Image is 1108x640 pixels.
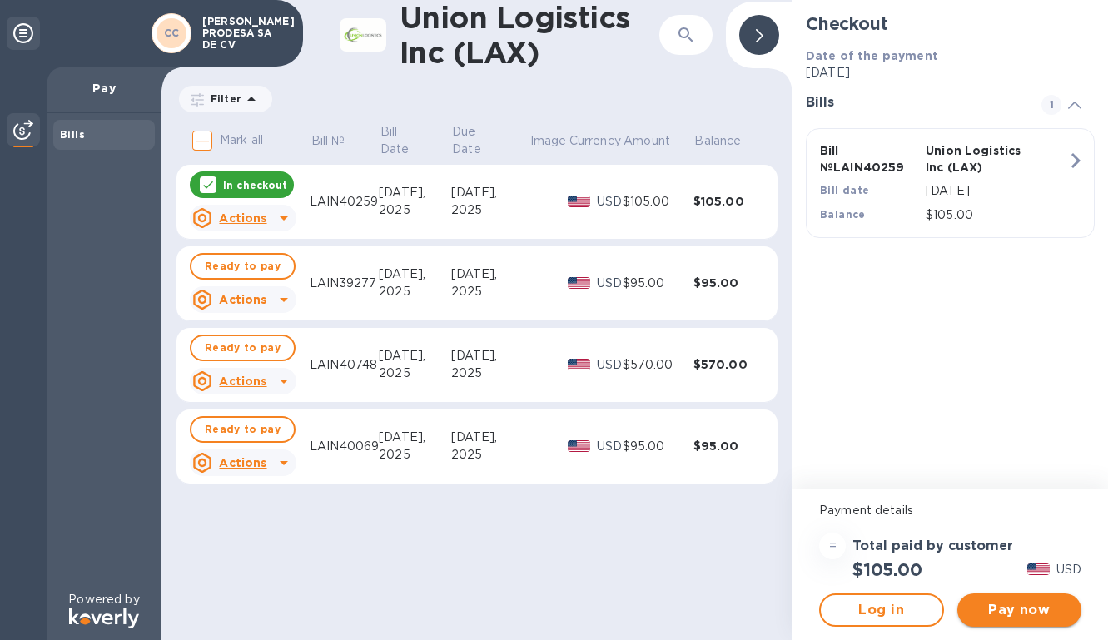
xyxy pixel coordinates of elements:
[819,502,1081,519] p: Payment details
[568,277,590,289] img: USD
[379,446,450,464] div: 2025
[451,365,529,382] div: 2025
[190,253,296,280] button: Ready to pay
[530,132,567,150] p: Image
[568,440,590,452] img: USD
[623,193,693,211] div: $105.00
[311,132,367,150] span: Bill №
[624,132,692,150] span: Amount
[60,128,85,141] b: Bills
[379,184,450,201] div: [DATE],
[205,419,281,439] span: Ready to pay
[597,275,623,292] p: USD
[597,356,623,374] p: USD
[379,201,450,219] div: 2025
[693,275,764,291] div: $95.00
[451,446,529,464] div: 2025
[310,356,379,374] div: LAIN40748
[379,365,450,382] div: 2025
[452,123,505,158] p: Due Date
[693,438,764,454] div: $95.00
[219,293,266,306] u: Actions
[380,123,450,158] span: Bill Date
[69,608,139,628] img: Logo
[311,132,345,150] p: Bill №
[624,132,670,150] p: Amount
[693,356,764,373] div: $570.00
[310,275,379,292] div: LAIN39277
[219,456,266,469] u: Actions
[597,438,623,455] p: USD
[310,193,379,211] div: LAIN40259
[819,533,846,559] div: =
[1027,563,1050,575] img: USD
[568,359,590,370] img: USD
[1041,95,1061,115] span: 1
[623,275,693,292] div: $95.00
[220,131,263,149] p: Mark all
[623,438,693,455] div: $95.00
[451,347,529,365] div: [DATE],
[568,196,590,207] img: USD
[219,375,266,388] u: Actions
[806,49,938,62] b: Date of the payment
[205,338,281,358] span: Ready to pay
[223,178,287,192] p: In checkout
[379,347,450,365] div: [DATE],
[806,95,1021,111] h3: Bills
[190,416,296,443] button: Ready to pay
[451,283,529,300] div: 2025
[205,256,281,276] span: Ready to pay
[806,13,1095,34] h2: Checkout
[694,132,741,150] p: Balance
[204,92,241,106] p: Filter
[380,123,428,158] p: Bill Date
[693,193,764,210] div: $105.00
[820,208,866,221] b: Balance
[820,184,870,196] b: Bill date
[569,132,621,150] p: Currency
[806,128,1095,238] button: Bill №LAIN40259Union Logistics Inc (LAX)Bill date[DATE]Balance$105.00
[310,438,379,455] div: LAIN40069
[820,142,919,176] p: Bill № LAIN40259
[926,182,1067,200] p: [DATE]
[452,123,527,158] span: Due Date
[926,142,1025,176] p: Union Logistics Inc (LAX)
[164,27,180,39] b: CC
[852,559,922,580] h2: $105.00
[219,211,266,225] u: Actions
[451,265,529,283] div: [DATE],
[623,356,693,374] div: $570.00
[379,429,450,446] div: [DATE],
[806,64,1095,82] p: [DATE]
[1056,561,1081,578] p: USD
[190,335,296,361] button: Ready to pay
[819,593,944,627] button: Log in
[68,591,139,608] p: Powered by
[379,265,450,283] div: [DATE],
[60,80,148,97] p: Pay
[451,184,529,201] div: [DATE],
[694,132,763,150] span: Balance
[957,593,1082,627] button: Pay now
[597,193,623,211] p: USD
[202,16,286,51] p: [PERSON_NAME] PRODESA SA DE CV
[379,283,450,300] div: 2025
[834,600,929,620] span: Log in
[451,429,529,446] div: [DATE],
[852,538,1013,554] h3: Total paid by customer
[971,600,1069,620] span: Pay now
[451,201,529,219] div: 2025
[926,206,1067,224] p: $105.00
